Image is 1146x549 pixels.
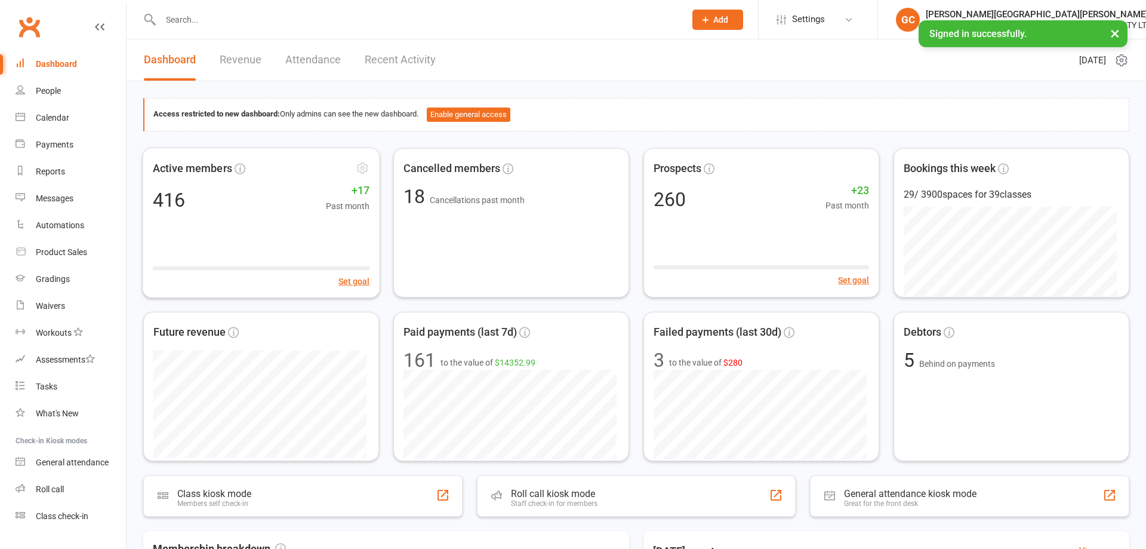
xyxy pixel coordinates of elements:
[36,301,65,311] div: Waivers
[692,10,743,30] button: Add
[440,356,535,369] span: to the value of
[403,351,436,370] div: 161
[16,346,126,373] a: Assessments
[153,108,1120,122] div: Only admins can see the new dashboard.
[896,8,920,32] div: GC
[904,324,941,341] span: Debtors
[16,400,126,427] a: What's New
[36,409,79,418] div: What's New
[825,199,869,212] span: Past month
[825,182,869,200] span: +23
[723,358,743,367] span: $280
[365,39,436,81] a: Recent Activity
[144,39,196,81] a: Dashboard
[16,158,126,185] a: Reports
[16,212,126,239] a: Automations
[153,160,232,177] span: Active members
[36,59,77,69] div: Dashboard
[36,247,87,257] div: Product Sales
[919,359,995,369] span: Behind on payments
[16,239,126,266] a: Product Sales
[16,293,126,320] a: Waivers
[403,160,500,177] span: Cancelled members
[285,39,341,81] a: Attendance
[326,182,370,199] span: +17
[36,274,70,284] div: Gradings
[36,140,73,149] div: Payments
[220,39,261,81] a: Revenue
[713,15,728,24] span: Add
[36,113,69,122] div: Calendar
[177,488,251,499] div: Class kiosk mode
[16,78,126,105] a: People
[36,458,109,467] div: General attendance
[403,185,430,208] span: 18
[844,499,976,508] div: Great for the front desk
[36,167,65,176] div: Reports
[654,351,664,370] div: 3
[654,324,781,341] span: Failed payments (last 30d)
[16,320,126,346] a: Workouts
[153,190,185,209] div: 416
[326,199,370,213] span: Past month
[904,187,1119,203] div: 29 / 3900 spaces for 39 classes
[904,349,919,372] span: 5
[929,28,1027,39] span: Signed in successfully.
[36,194,73,203] div: Messages
[36,86,61,96] div: People
[1104,20,1126,46] button: ×
[36,484,64,494] div: Roll call
[36,511,88,521] div: Class check-in
[403,324,517,341] span: Paid payments (last 7d)
[16,503,126,530] a: Class kiosk mode
[16,51,126,78] a: Dashboard
[153,324,226,341] span: Future revenue
[157,11,677,28] input: Search...
[16,373,126,400] a: Tasks
[36,382,57,391] div: Tasks
[792,6,825,33] span: Settings
[495,358,535,367] span: $14352.99
[153,109,280,118] strong: Access restricted to new dashboard:
[654,160,701,177] span: Prospects
[16,131,126,158] a: Payments
[16,185,126,212] a: Messages
[36,355,95,364] div: Assessments
[16,476,126,503] a: Roll call
[338,274,369,288] button: Set goal
[14,12,44,42] a: Clubworx
[1079,53,1106,68] span: [DATE]
[511,488,597,499] div: Roll call kiosk mode
[669,356,743,369] span: to the value of
[844,488,976,499] div: General attendance kiosk mode
[654,190,686,209] div: 260
[36,220,84,230] div: Automations
[16,266,126,293] a: Gradings
[838,274,869,287] button: Set goal
[427,108,510,122] button: Enable general access
[177,499,251,508] div: Members self check-in
[16,449,126,476] a: General attendance kiosk mode
[511,499,597,508] div: Staff check-in for members
[430,195,525,205] span: Cancellations past month
[16,105,126,131] a: Calendar
[904,160,996,177] span: Bookings this week
[36,328,72,338] div: Workouts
